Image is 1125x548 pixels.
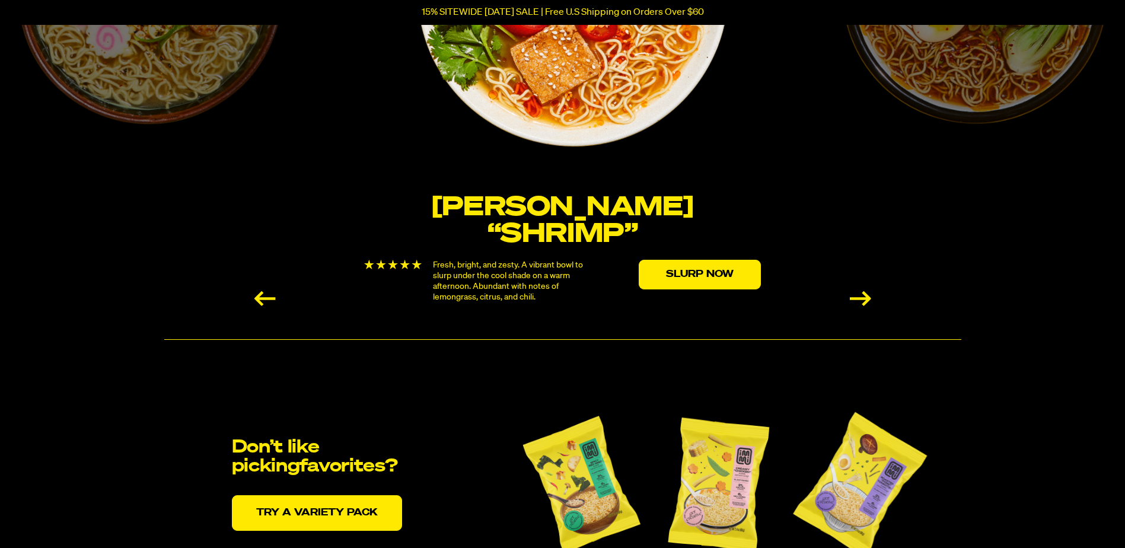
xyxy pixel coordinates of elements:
[356,195,769,248] h3: [PERSON_NAME] “Shrimp”
[232,495,402,531] a: Try a variety pack
[232,438,422,476] h2: Don’t like picking favorites?
[254,291,276,306] div: Previous slide
[850,291,871,306] div: Next slide
[422,7,704,18] p: 15% SITEWIDE [DATE] SALE | Free U.S Shipping on Orders Over $60
[433,260,589,302] p: Fresh, bright, and zesty. A vibrant bowl to slurp under the cool shade on a warm afternoon. Abund...
[639,260,761,289] a: Slurp Now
